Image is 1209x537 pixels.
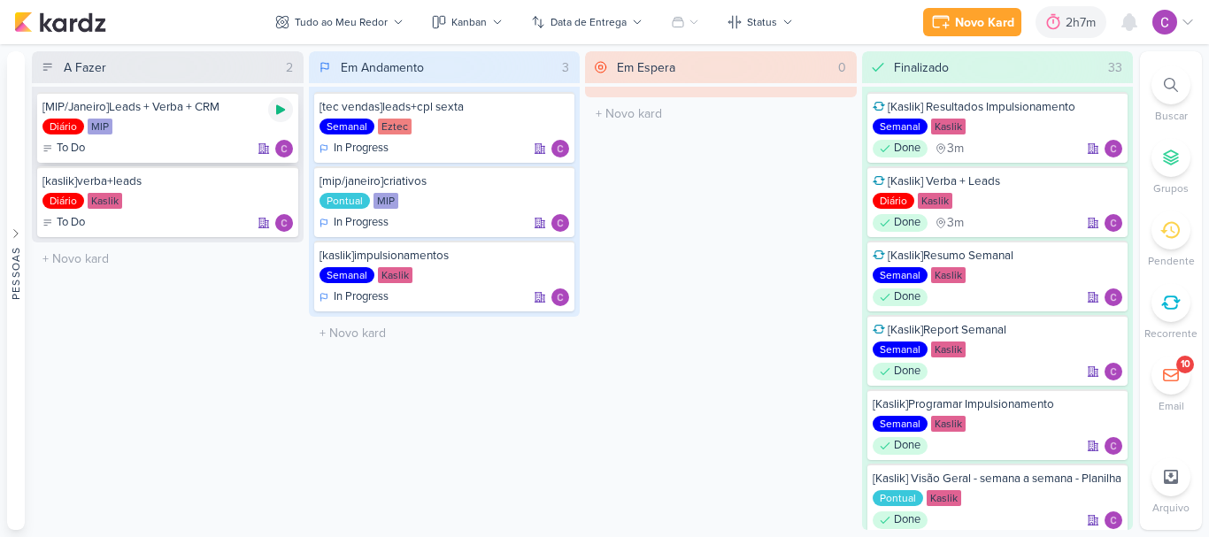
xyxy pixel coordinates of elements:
[1105,437,1122,455] div: Responsável: Carlos Lima
[312,320,577,346] input: + Novo kard
[894,437,920,455] p: Done
[551,140,569,157] img: Carlos Lima
[1181,357,1190,372] div: 10
[551,140,569,157] div: Responsável: Carlos Lima
[1105,288,1122,306] div: Responsável: Carlos Lima
[1152,500,1190,516] p: Arquivo
[378,267,412,283] div: Kaslik
[320,119,374,134] div: Semanal
[42,140,85,157] div: To Do
[1101,58,1129,77] div: 33
[1105,288,1122,306] img: Carlos Lima
[275,214,293,232] img: Carlos Lima
[35,246,300,272] input: + Novo kard
[1159,398,1184,414] p: Email
[42,119,84,134] div: Diário
[1155,108,1188,124] p: Buscar
[341,58,424,77] div: Em Andamento
[873,490,923,506] div: Pontual
[931,416,966,432] div: Kaslik
[1105,214,1122,232] img: Carlos Lima
[894,58,949,77] div: Finalizado
[1105,140,1122,157] img: Carlos Lima
[1066,13,1101,32] div: 2h7m
[8,246,24,299] div: Pessoas
[378,119,412,134] div: Eztec
[873,322,1123,338] div: [Kaslik]Report Semanal
[1105,511,1122,529] img: Carlos Lima
[551,288,569,306] img: Carlos Lima
[7,51,25,530] button: Pessoas
[873,119,928,134] div: Semanal
[947,217,964,229] span: 3m
[918,193,952,209] div: Kaslik
[873,437,928,455] div: Done
[320,248,570,264] div: [kaslik]impulsionamentos
[617,58,675,77] div: Em Espera
[894,363,920,380] p: Done
[931,267,966,283] div: Kaslik
[1105,140,1122,157] div: Responsável: Carlos Lima
[873,267,928,283] div: Semanal
[955,13,1014,32] div: Novo Kard
[551,288,569,306] div: Responsável: Carlos Lima
[42,99,293,115] div: [MIP/Janeiro]Leads + Verba + CRM
[555,58,576,77] div: 3
[873,341,928,357] div: Semanal
[1105,437,1122,455] img: Carlos Lima
[42,193,84,209] div: Diário
[42,214,85,232] div: To Do
[947,142,964,155] span: 3m
[1105,363,1122,380] div: Responsável: Carlos Lima
[873,173,1123,189] div: [Kaslik] Verba + Leads
[873,416,928,432] div: Semanal
[873,140,928,157] div: Done
[894,140,920,157] p: Done
[334,214,389,232] p: In Progress
[873,214,928,232] div: Done
[1148,253,1195,269] p: Pendente
[1140,65,1202,124] li: Ctrl + F
[1153,180,1189,196] p: Grupos
[275,214,293,232] div: Responsável: Carlos Lima
[64,58,106,77] div: A Fazer
[268,97,293,122] div: Ligar relógio
[1105,363,1122,380] img: Carlos Lima
[320,140,389,157] div: In Progress
[275,140,293,157] div: Responsável: Carlos Lima
[320,193,370,209] div: Pontual
[320,267,374,283] div: Semanal
[275,140,293,157] img: Carlos Lima
[1152,10,1177,35] img: Carlos Lima
[935,140,964,157] div: último check-in há 3 meses
[42,173,293,189] div: [kaslik]verba+leads
[873,363,928,380] div: Done
[334,288,389,306] p: In Progress
[88,119,112,134] div: MIP
[873,471,1123,487] div: [Kaslik] Visão Geral - semana a semana - Planilha
[320,173,570,189] div: [mip/janeiro]criativos
[320,288,389,306] div: In Progress
[373,193,398,209] div: MIP
[551,214,569,232] img: Carlos Lima
[589,101,853,127] input: + Novo kard
[334,140,389,157] p: In Progress
[894,511,920,529] p: Done
[57,214,85,232] p: To Do
[831,58,853,77] div: 0
[88,193,122,209] div: Kaslik
[927,490,961,506] div: Kaslik
[894,214,920,232] p: Done
[923,8,1021,36] button: Novo Kard
[873,193,914,209] div: Diário
[1105,511,1122,529] div: Responsável: Carlos Lima
[14,12,106,33] img: kardz.app
[57,140,85,157] p: To Do
[894,288,920,306] p: Done
[1144,326,1197,341] p: Recorrente
[873,396,1123,412] div: [Kaslik]Programar Impulsionamento
[873,288,928,306] div: Done
[873,511,928,529] div: Done
[935,214,964,232] div: último check-in há 3 meses
[551,214,569,232] div: Responsável: Carlos Lima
